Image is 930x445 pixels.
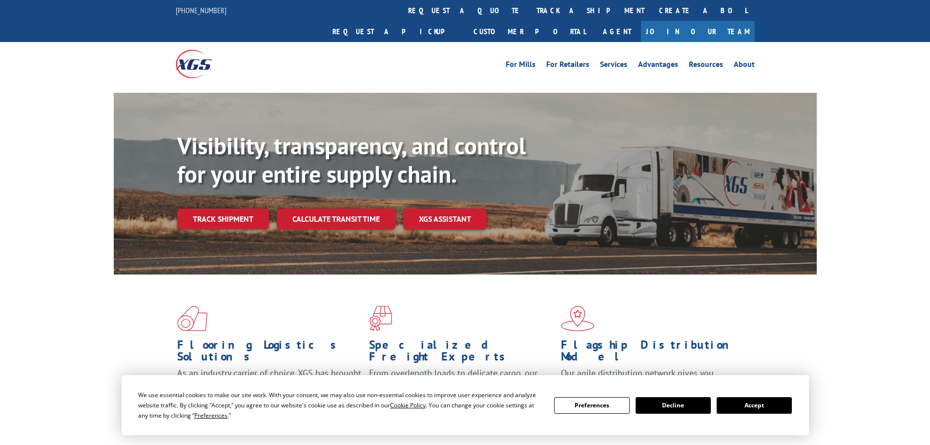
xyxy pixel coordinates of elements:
[138,390,542,421] div: We use essential cookies to make our site work. With your consent, we may also use non-essential ...
[177,130,526,189] b: Visibility, transparency, and control for your entire supply chain.
[177,367,361,402] span: As an industry carrier of choice, XGS has brought innovation and dedication to flooring logistics...
[561,339,745,367] h1: Flagship Distribution Model
[369,306,392,331] img: xgs-icon-focused-on-flooring-red
[277,209,395,230] a: Calculate transit time
[177,339,362,367] h1: Flooring Logistics Solutions
[717,397,792,414] button: Accept
[466,21,593,42] a: Customer Portal
[177,209,269,229] a: Track shipment
[506,61,536,71] a: For Mills
[561,367,741,390] span: Our agile distribution network gives you nationwide inventory management on demand.
[689,61,723,71] a: Resources
[390,401,426,409] span: Cookie Policy
[641,21,755,42] a: Join Our Team
[554,397,629,414] button: Preferences
[176,5,227,15] a: [PHONE_NUMBER]
[593,21,641,42] a: Agent
[369,339,554,367] h1: Specialized Freight Experts
[403,209,487,230] a: XGS ASSISTANT
[546,61,589,71] a: For Retailers
[636,397,711,414] button: Decline
[325,21,466,42] a: Request a pickup
[561,306,595,331] img: xgs-icon-flagship-distribution-model-red
[369,367,554,411] p: From overlength loads to delicate cargo, our experienced staff knows the best way to move your fr...
[734,61,755,71] a: About
[638,61,678,71] a: Advantages
[122,375,809,435] div: Cookie Consent Prompt
[177,306,207,331] img: xgs-icon-total-supply-chain-intelligence-red
[194,411,227,420] span: Preferences
[600,61,627,71] a: Services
